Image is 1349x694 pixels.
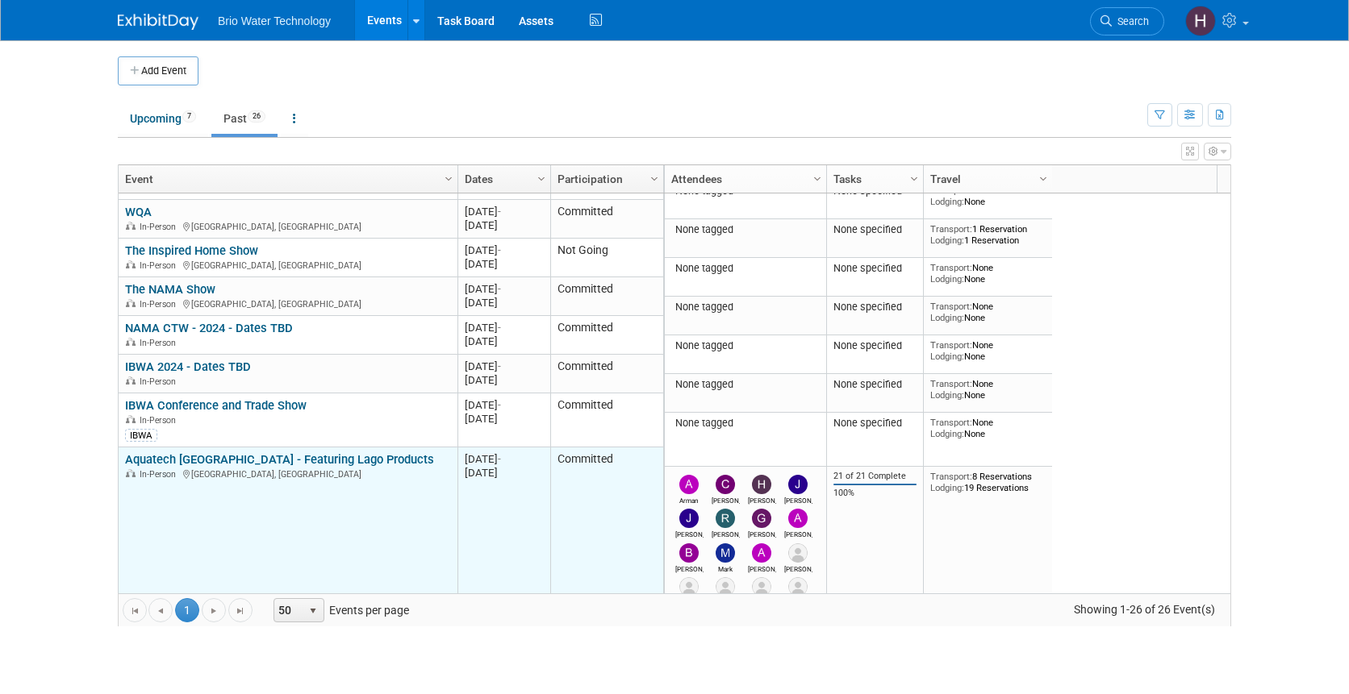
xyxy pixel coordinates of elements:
div: None None [930,185,1046,208]
img: In-Person Event [126,376,136,384]
div: None specified [833,417,917,430]
img: In-Person Event [126,222,136,230]
div: None None [930,417,1046,440]
a: Column Settings [533,165,551,189]
div: [DATE] [465,373,543,387]
span: Transport: [930,378,972,389]
img: Giancarlo Barzotti [752,509,771,528]
a: Go to the previous page [148,598,173,622]
span: Transport: [930,417,972,428]
span: Events per page [253,598,425,622]
span: - [498,206,501,218]
div: [DATE] [465,243,543,257]
a: IBWA 2024 - Dates TBD [125,359,251,374]
span: Lodging: [930,273,964,285]
td: Committed [550,316,663,355]
div: None specified [833,301,917,314]
span: Column Settings [648,172,661,185]
div: None None [930,339,1046,363]
a: Go to the next page [202,598,226,622]
img: ExhibitDay [118,14,198,30]
span: Transport: [930,301,972,312]
img: Arman Melkonian [679,475,699,494]
div: [GEOGRAPHIC_DATA], [GEOGRAPHIC_DATA] [125,297,450,310]
div: None tagged [671,339,821,352]
div: [DATE] [465,282,543,296]
a: Go to the last page [228,598,253,622]
a: Aquatech [GEOGRAPHIC_DATA] - Featuring Lago Products [125,452,434,467]
span: - [498,399,501,411]
div: Angela Moyano [784,528,812,538]
div: None tagged [671,378,821,391]
td: Committed [550,200,663,239]
img: Ryan McMillin [716,509,735,528]
img: Lisset Aldrete [752,577,771,596]
span: In-Person [140,469,181,480]
div: [DATE] [465,466,543,480]
a: The Inspired Home Show [125,243,258,258]
img: Harry Mesak [752,475,771,494]
div: None tagged [671,417,821,430]
a: IBWA Conference and Trade Show [125,398,307,413]
a: Column Settings [906,165,924,189]
span: Lodging: [930,389,964,401]
span: Column Settings [811,172,824,185]
span: Transport: [930,339,972,351]
span: - [498,283,501,295]
div: [DATE] [465,321,543,335]
img: In-Person Event [126,338,136,346]
img: Jonathan Monroy [679,577,699,596]
div: [GEOGRAPHIC_DATA], [GEOGRAPHIC_DATA] [125,219,450,233]
img: In-Person Event [126,469,136,477]
span: 7 [182,110,196,123]
div: None specified [833,339,917,352]
div: 100% [833,488,917,499]
div: [DATE] [465,412,543,426]
span: In-Person [140,299,181,310]
div: IBWA [125,429,157,442]
span: In-Person [140,415,181,426]
div: Arman Melkonian [675,494,704,505]
img: Ernesto Esteban Kokovic [788,543,808,563]
div: None tagged [671,223,821,236]
img: In-Person Event [126,299,136,307]
img: In-Person Event [126,415,136,423]
img: Karina Gonzalez Larenas [716,577,735,596]
span: - [498,322,501,334]
img: Harry Mesak [1185,6,1216,36]
div: James Park [675,528,704,538]
div: [DATE] [465,296,543,310]
div: Ernesto Esteban Kokovic [784,563,812,573]
span: In-Person [140,376,181,387]
img: James Park [679,509,699,528]
a: Column Settings [646,165,664,189]
div: Ryan McMillin [712,528,740,538]
a: Past26 [211,103,278,134]
div: Arturo Martinovich [748,563,776,573]
div: 8 Reservations 19 Reservations [930,471,1046,494]
div: [DATE] [465,452,543,466]
div: 1 Reservation 1 Reservation [930,223,1046,247]
div: [GEOGRAPHIC_DATA], [GEOGRAPHIC_DATA] [125,258,450,272]
td: Committed [550,355,663,393]
div: Cynthia Mendoza [712,494,740,505]
img: Cynthia Mendoza [716,475,735,494]
span: Column Settings [1037,172,1050,185]
div: [GEOGRAPHIC_DATA], [GEOGRAPHIC_DATA] [125,467,450,480]
span: In-Person [140,338,181,348]
span: Transport: [930,223,972,235]
div: None specified [833,262,917,275]
div: None tagged [671,262,821,275]
div: Mark Melkonian [712,563,740,573]
img: Angela Moyano [788,509,808,528]
a: Column Settings [809,165,827,189]
a: Search [1090,7,1164,35]
span: Transport: [930,471,972,482]
button: Add Event [118,56,198,85]
span: - [498,244,501,256]
span: Go to the first page [128,605,141,617]
div: [DATE] [465,218,543,232]
a: Upcoming7 [118,103,208,134]
td: Committed [550,393,663,447]
span: Lodging: [930,428,964,439]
